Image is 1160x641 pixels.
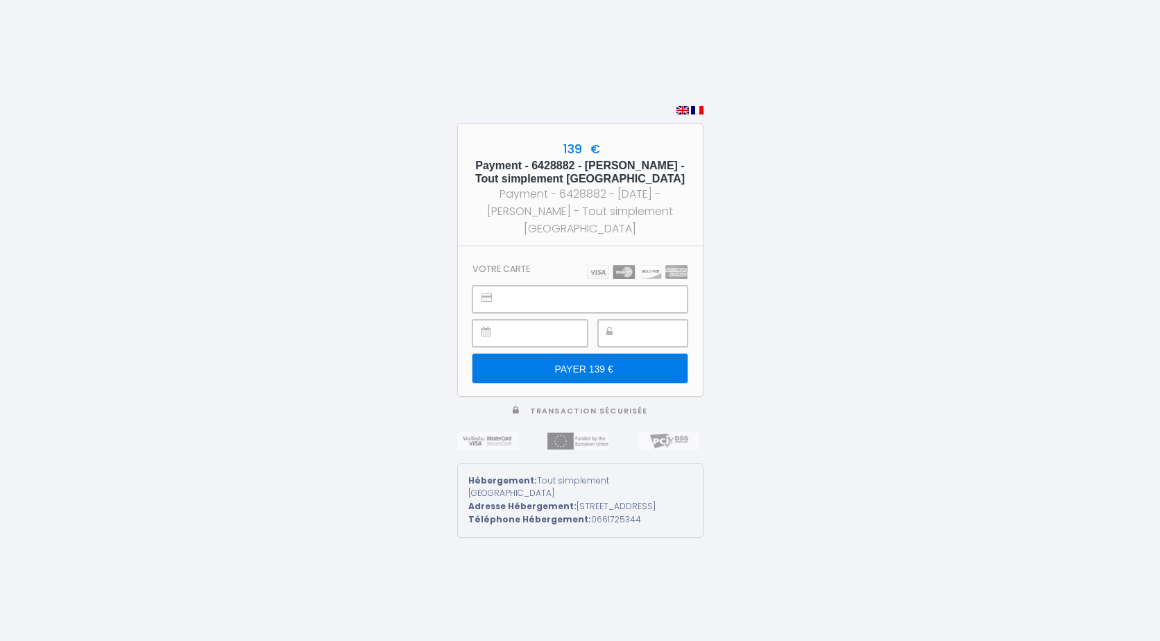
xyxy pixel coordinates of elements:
[468,475,537,486] strong: Hébergement:
[504,320,586,346] iframe: Secure payment input frame
[676,106,689,114] img: en.png
[472,264,530,274] h3: Votre carte
[530,406,647,416] span: Transaction sécurisée
[691,106,703,114] img: fr.png
[468,475,692,501] div: Tout simplement [GEOGRAPHIC_DATA]
[587,265,688,279] img: carts.png
[629,320,687,346] iframe: Secure payment input frame
[468,500,692,513] div: [STREET_ADDRESS]
[472,354,687,383] input: PAYER 139 €
[560,141,600,157] span: 139 €
[468,500,577,512] strong: Adresse Hébergement:
[470,185,690,237] div: Payment - 6428882 - [DATE] - [PERSON_NAME] - Tout simplement [GEOGRAPHIC_DATA]
[468,513,591,525] strong: Téléphone Hébergement:
[468,513,692,527] div: 0661725344
[470,159,690,185] h5: Payment - 6428882 - [PERSON_NAME] - Tout simplement [GEOGRAPHIC_DATA]
[504,287,686,312] iframe: Secure payment input frame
